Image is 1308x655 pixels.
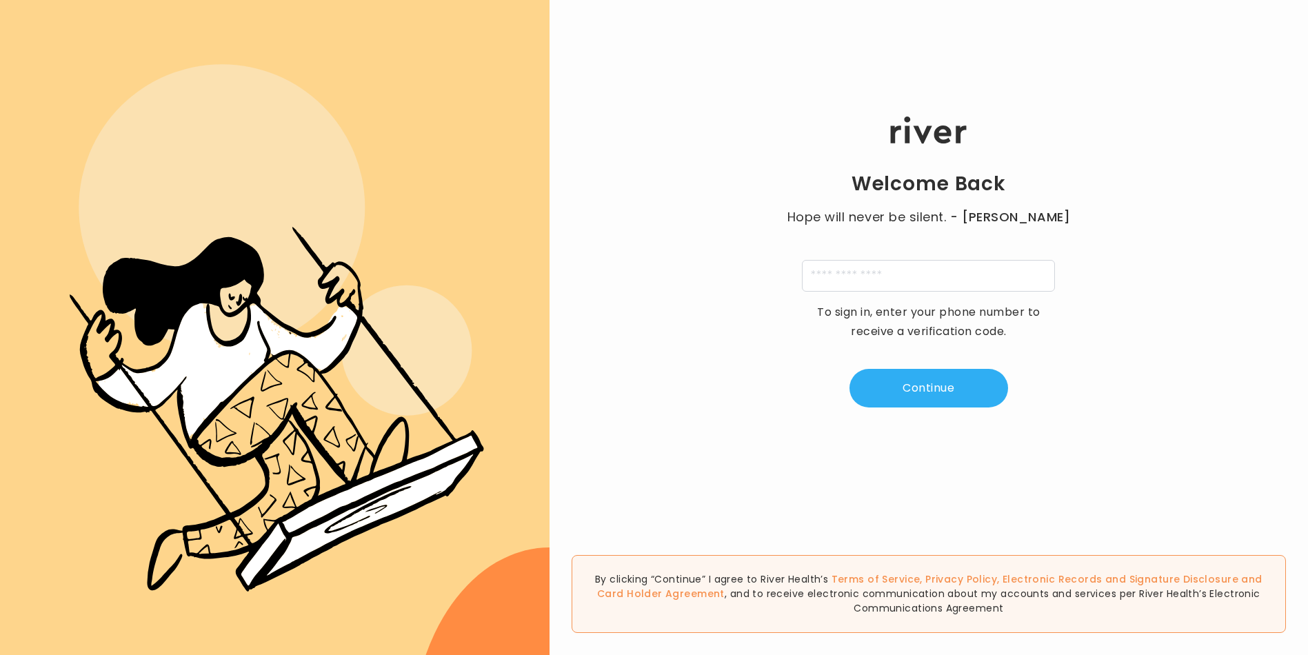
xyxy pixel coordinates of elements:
[950,208,1070,227] span: - [PERSON_NAME]
[808,303,1049,341] p: To sign in, enter your phone number to receive a verification code.
[774,208,1084,227] p: Hope will never be silent.
[725,587,1260,615] span: , and to receive electronic communication about my accounts and services per River Health’s Elect...
[1003,572,1238,586] a: Electronic Records and Signature Disclosure
[852,172,1006,196] h1: Welcome Back
[597,587,725,601] a: Card Holder Agreement
[597,572,1262,601] span: , , and
[925,572,997,586] a: Privacy Policy
[572,555,1286,633] div: By clicking “Continue” I agree to River Health’s
[849,369,1008,407] button: Continue
[832,572,920,586] a: Terms of Service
